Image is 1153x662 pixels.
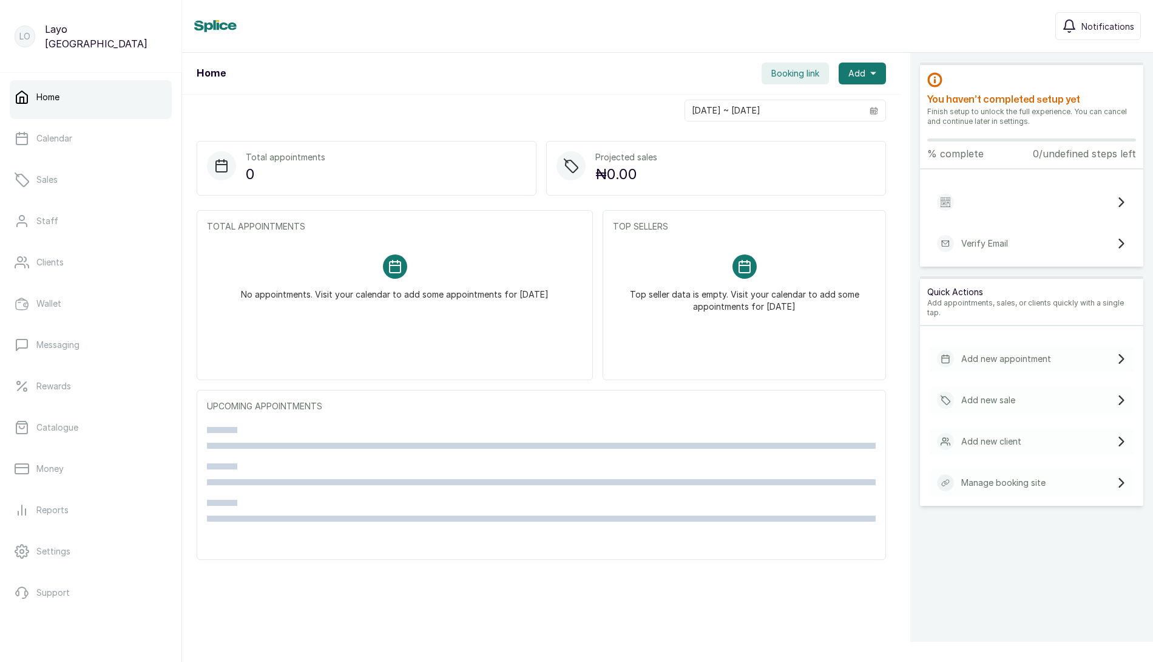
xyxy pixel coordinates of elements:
[36,380,71,392] p: Rewards
[927,298,1136,318] p: Add appointments, sales, or clients quickly with a single tap.
[36,587,70,599] p: Support
[207,220,583,233] p: TOTAL APPOINTMENTS
[10,245,172,279] a: Clients
[870,106,878,115] svg: calendar
[627,279,861,313] p: Top seller data is empty. Visit your calendar to add some appointments for [DATE]
[19,30,30,43] p: LO
[839,63,886,84] button: Add
[961,237,1008,250] p: Verify Email
[36,339,79,351] p: Messaging
[36,463,64,475] p: Money
[246,163,325,185] p: 0
[10,163,172,197] a: Sales
[961,353,1051,365] p: Add new appointment
[927,107,1136,126] p: Finish setup to unlock the full experience. You can cancel and continue later in settings.
[45,22,167,51] p: Layo [GEOGRAPHIC_DATA]
[10,80,172,114] a: Home
[848,67,865,80] span: Add
[762,63,829,84] button: Booking link
[961,435,1021,448] p: Add new client
[1055,12,1141,40] button: Notifications
[927,146,984,161] p: % complete
[36,132,72,145] p: Calendar
[10,204,172,238] a: Staff
[246,151,325,163] p: Total appointments
[36,545,70,558] p: Settings
[10,452,172,486] a: Money
[771,67,819,80] span: Booking link
[36,91,59,103] p: Home
[197,66,226,81] h1: Home
[36,256,64,268] p: Clients
[36,421,78,434] p: Catalogue
[36,215,58,227] p: Staff
[927,92,1136,107] h2: You haven’t completed setup yet
[10,287,172,321] a: Wallet
[10,493,172,527] a: Reports
[10,121,172,155] a: Calendar
[10,411,172,445] a: Catalogue
[10,328,172,362] a: Messaging
[927,286,1136,298] p: Quick Actions
[961,477,1046,489] p: Manage booking site
[10,534,172,568] a: Settings
[595,163,657,185] p: ₦0.00
[36,298,61,310] p: Wallet
[10,576,172,610] a: Support
[613,220,876,233] p: TOP SELLERS
[241,279,549,301] p: No appointments. Visit your calendar to add some appointments for [DATE]
[36,174,58,186] p: Sales
[1081,20,1134,33] span: Notifications
[595,151,657,163] p: Projected sales
[685,100,862,121] input: Select date
[961,394,1015,406] p: Add new sale
[207,400,876,412] p: UPCOMING APPOINTMENTS
[10,369,172,403] a: Rewards
[36,504,69,516] p: Reports
[1033,146,1136,161] p: 0/undefined steps left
